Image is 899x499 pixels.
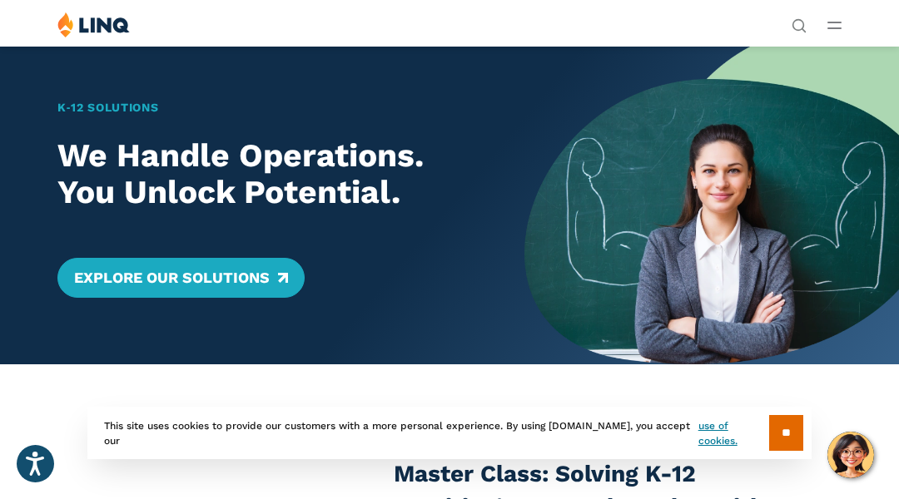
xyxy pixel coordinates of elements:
nav: Utility Navigation [792,12,807,32]
button: Open Search Bar [792,17,807,32]
a: Explore Our Solutions [57,258,305,298]
button: Open Main Menu [827,16,842,34]
img: Home Banner [524,46,899,364]
h1: K‑12 Solutions [57,99,488,116]
img: LINQ | K‑12 Software [57,12,130,37]
a: use of cookies. [698,418,769,448]
button: Hello, have a question? Let’s chat. [827,432,874,478]
h2: We Handle Operations. You Unlock Potential. [57,137,488,212]
div: This site uses cookies to provide our customers with a more personal experience. By using [DOMAIN... [87,407,812,459]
